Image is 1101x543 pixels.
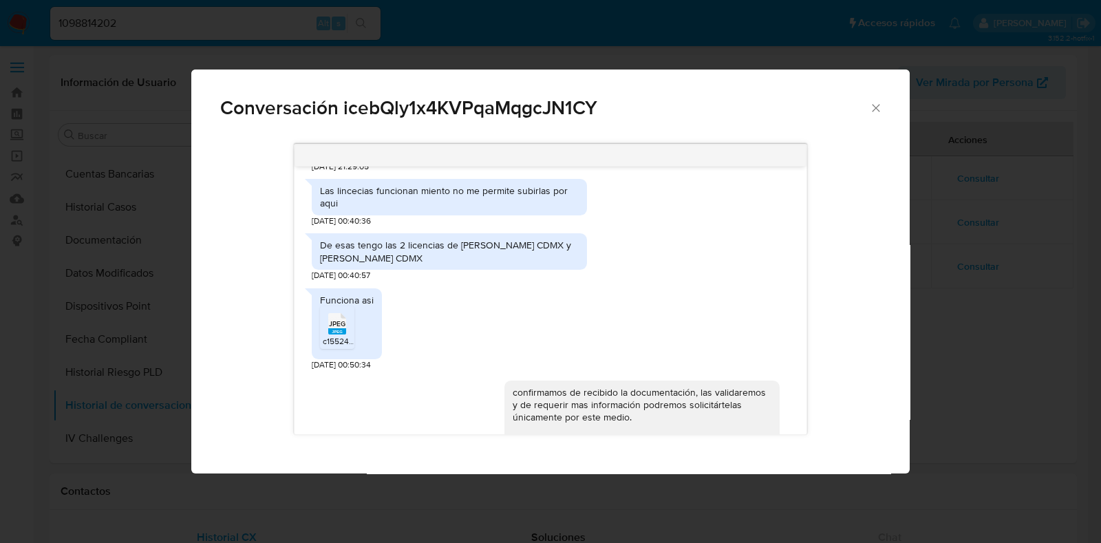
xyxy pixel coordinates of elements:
[312,359,371,371] span: [DATE] 00:50:34
[320,184,579,209] div: Las lincecias funcionan miento no me permite subirlas por aqui
[312,215,371,227] span: [DATE] 00:40:36
[869,101,881,114] button: Cerrar
[513,386,771,461] div: confirmamos de recibido la documentación, las validaremos y de requerir mas información podremos ...
[320,294,374,306] div: Funciona asi
[329,319,345,328] span: JPEG
[312,270,370,281] span: [DATE] 00:40:57
[191,70,910,474] div: Comunicación
[320,239,579,264] div: De esas tengo las 2 licencias de [PERSON_NAME] CDMX y [PERSON_NAME] CDMX
[220,98,869,118] span: Conversación icebQly1x4KVPqaMqgcJN1CY
[323,335,497,347] span: c1552423-4fed-4a25-83d2-f5dcdbd2609e.jpeg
